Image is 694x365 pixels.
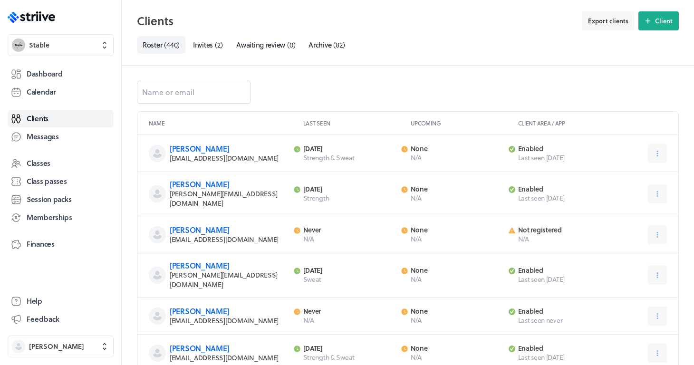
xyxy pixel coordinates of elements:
span: [EMAIL_ADDRESS][DOMAIN_NAME] [170,234,279,244]
a: [PERSON_NAME] [170,179,229,190]
a: Invites(2) [187,36,229,54]
a: Session packs [8,191,114,208]
p: Upcoming [411,119,514,127]
a: [PERSON_NAME] [170,260,229,271]
a: Clients [8,110,114,127]
p: Sweat [303,275,395,284]
p: None [411,266,503,275]
span: Calendar [27,87,56,97]
span: Last seen [DATE] [518,275,610,284]
span: [PERSON_NAME][EMAIL_ADDRESS][DOMAIN_NAME] [170,270,278,289]
span: [EMAIL_ADDRESS][DOMAIN_NAME] [170,153,279,163]
a: Messages [8,128,114,145]
span: [EMAIL_ADDRESS][DOMAIN_NAME] [170,316,279,326]
span: ( 2 ) [215,39,223,50]
span: Client [655,17,673,25]
a: Calendar [8,84,114,101]
p: Last seen [303,119,407,127]
a: Finances [8,236,114,253]
span: Session packs [27,194,71,204]
p: Never [303,226,395,234]
span: Finances [27,239,55,249]
span: Classes [27,158,50,168]
p: Name [149,119,299,127]
button: StableStable [8,34,114,56]
button: [PERSON_NAME] [8,336,114,357]
span: Help [27,296,42,306]
button: Client [638,11,679,30]
p: None [411,185,503,193]
span: Last seen [DATE] [518,193,610,203]
span: [EMAIL_ADDRESS][DOMAIN_NAME] [170,353,279,363]
span: enabled [518,343,543,353]
span: Memberships [27,212,72,222]
p: N/A [411,316,503,325]
span: enabled [518,144,543,154]
p: N/A [303,234,395,244]
span: Export clients [588,17,628,25]
span: ( 440 ) [164,39,180,50]
span: N/A [518,234,610,244]
span: Last seen [DATE] [518,153,610,163]
span: Dashboard [27,69,62,79]
p: [DATE] [303,185,395,193]
a: Roster(440) [137,36,185,54]
a: [PERSON_NAME] [170,343,229,354]
input: Name or email [137,81,251,104]
span: enabled [518,184,543,194]
img: Stable [12,38,25,52]
a: Awaiting review(0) [231,36,301,54]
span: Messages [27,132,59,142]
p: N/A [411,234,503,244]
iframe: gist-messenger-bubble-iframe [666,337,689,360]
p: Strength & Sweat [303,353,395,362]
p: [DATE] [303,266,395,275]
span: Invites [193,39,213,50]
h2: Clients [137,11,576,30]
a: [PERSON_NAME] [170,143,229,154]
p: Client area / App [518,119,667,127]
a: Memberships [8,209,114,226]
span: Last seen [DATE] [518,353,610,362]
span: ( 0 ) [287,39,295,50]
p: N/A [411,153,503,163]
span: Feedback [27,314,59,324]
p: N/A [411,275,503,284]
p: None [411,226,503,234]
p: None [411,144,503,153]
span: ( 82 ) [333,39,345,50]
a: Help [8,293,114,310]
span: [PERSON_NAME][EMAIL_ADDRESS][DOMAIN_NAME] [170,189,278,208]
a: Dashboard [8,66,114,83]
p: N/A [411,353,503,362]
span: Clients [27,114,48,124]
p: Never [303,307,395,316]
a: [PERSON_NAME] [170,306,229,317]
span: Archive [308,39,331,50]
span: Stable [29,40,49,50]
p: Strength & Sweat [303,153,395,163]
a: Classes [8,155,114,172]
span: enabled [518,265,543,275]
p: Strength [303,193,395,203]
button: Feedback [8,311,114,328]
a: [PERSON_NAME] [170,224,229,235]
span: Roster [143,39,162,50]
a: Archive(82) [303,36,351,54]
span: Last seen never [518,316,610,325]
p: Not registered [518,226,610,234]
p: None [411,344,503,353]
p: N/A [303,316,395,325]
p: None [411,307,503,316]
p: N/A [411,193,503,203]
button: Export clients [582,11,635,30]
span: enabled [518,306,543,316]
span: Class passes [27,176,67,186]
span: Awaiting review [236,39,285,50]
a: Class passes [8,173,114,190]
p: [DATE] [303,344,395,353]
span: [PERSON_NAME] [29,342,84,351]
nav: Tabs [137,36,679,54]
p: [DATE] [303,144,395,153]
